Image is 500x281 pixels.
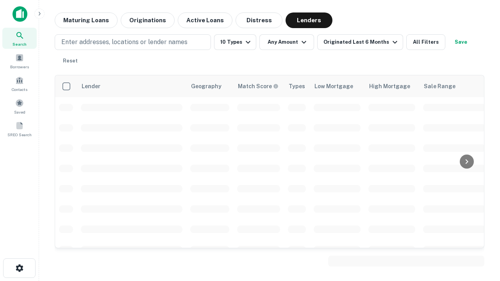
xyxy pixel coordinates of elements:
a: Contacts [2,73,37,94]
button: Reset [58,53,83,69]
button: Lenders [286,12,332,28]
div: Lender [82,82,100,91]
th: Capitalize uses an advanced AI algorithm to match your search with the best lender. The match sco... [233,75,284,97]
a: Saved [2,96,37,117]
img: capitalize-icon.png [12,6,27,22]
button: Active Loans [178,12,232,28]
th: Types [284,75,310,97]
div: Types [289,82,305,91]
div: Geography [191,82,221,91]
a: Borrowers [2,50,37,71]
th: High Mortgage [364,75,419,97]
button: Save your search to get updates of matches that match your search criteria. [448,34,473,50]
button: Originations [121,12,175,28]
div: Low Mortgage [314,82,353,91]
button: Originated Last 6 Months [317,34,403,50]
p: Enter addresses, locations or lender names [61,37,187,47]
span: SREO Search [7,132,32,138]
div: Capitalize uses an advanced AI algorithm to match your search with the best lender. The match sco... [238,82,279,91]
span: Saved [14,109,25,115]
div: Sale Range [424,82,455,91]
button: Distress [236,12,282,28]
button: 10 Types [214,34,256,50]
button: All Filters [406,34,445,50]
th: Geography [186,75,233,97]
th: Sale Range [419,75,489,97]
div: Originated Last 6 Months [323,37,400,47]
button: Any Amount [259,34,314,50]
button: Enter addresses, locations or lender names [55,34,211,50]
span: Search [12,41,27,47]
span: Contacts [12,86,27,92]
iframe: Chat Widget [461,194,500,231]
div: High Mortgage [369,82,410,91]
button: Maturing Loans [55,12,118,28]
a: SREO Search [2,118,37,139]
th: Lender [77,75,186,97]
a: Search [2,28,37,49]
span: Borrowers [10,64,29,70]
h6: Match Score [238,82,277,91]
th: Low Mortgage [310,75,364,97]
